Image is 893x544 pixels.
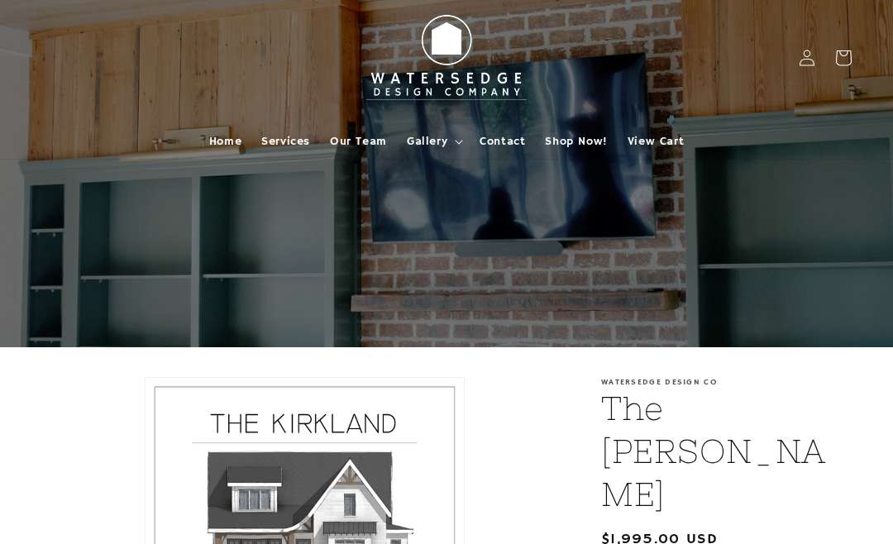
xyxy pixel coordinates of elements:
span: Services [261,134,310,149]
span: Our Team [330,134,387,149]
a: Shop Now! [535,124,617,159]
span: Contact [480,134,525,149]
a: Services [251,124,320,159]
a: Contact [470,124,535,159]
span: Gallery [407,134,447,149]
span: Shop Now! [545,134,607,149]
a: View Cart [618,124,694,159]
h1: The [PERSON_NAME] [601,387,852,516]
span: View Cart [628,134,684,149]
a: Our Team [320,124,397,159]
span: Home [209,134,241,149]
summary: Gallery [397,124,470,159]
img: Watersedge Design Co [356,7,537,109]
a: Home [199,124,251,159]
p: Watersedge Design Co [601,377,852,387]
